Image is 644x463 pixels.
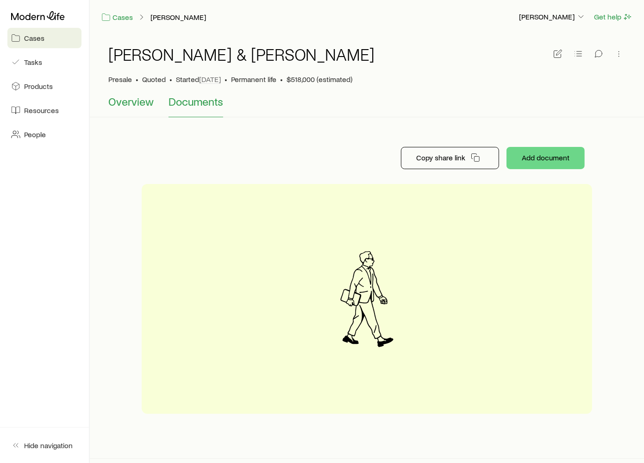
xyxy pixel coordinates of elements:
[142,75,166,84] span: Quoted
[199,75,221,84] span: [DATE]
[169,95,223,108] span: Documents
[108,75,132,84] p: Presale
[24,106,59,115] span: Resources
[7,52,81,72] a: Tasks
[150,13,206,22] button: [PERSON_NAME]
[7,435,81,456] button: Hide navigation
[136,75,138,84] span: •
[225,75,227,84] span: •
[24,441,73,450] span: Hide navigation
[7,76,81,96] a: Products
[231,75,276,84] span: Permanent life
[24,33,44,43] span: Cases
[416,153,465,162] p: Copy share link
[7,28,81,48] a: Cases
[176,75,221,84] p: Started
[401,147,499,169] button: Copy share link
[287,75,352,84] span: $518,000 (estimated)
[506,147,585,169] button: Add document
[280,75,283,84] span: •
[7,124,81,145] a: People
[101,12,133,23] a: Cases
[7,100,81,121] a: Resources
[24,82,53,91] span: Products
[24,130,46,139] span: People
[169,75,172,84] span: •
[108,45,375,63] h1: [PERSON_NAME] & [PERSON_NAME]
[519,12,586,21] p: [PERSON_NAME]
[594,12,633,22] button: Get help
[24,57,42,67] span: Tasks
[108,95,625,117] div: Case details tabs
[519,12,586,23] button: [PERSON_NAME]
[108,95,154,108] span: Overview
